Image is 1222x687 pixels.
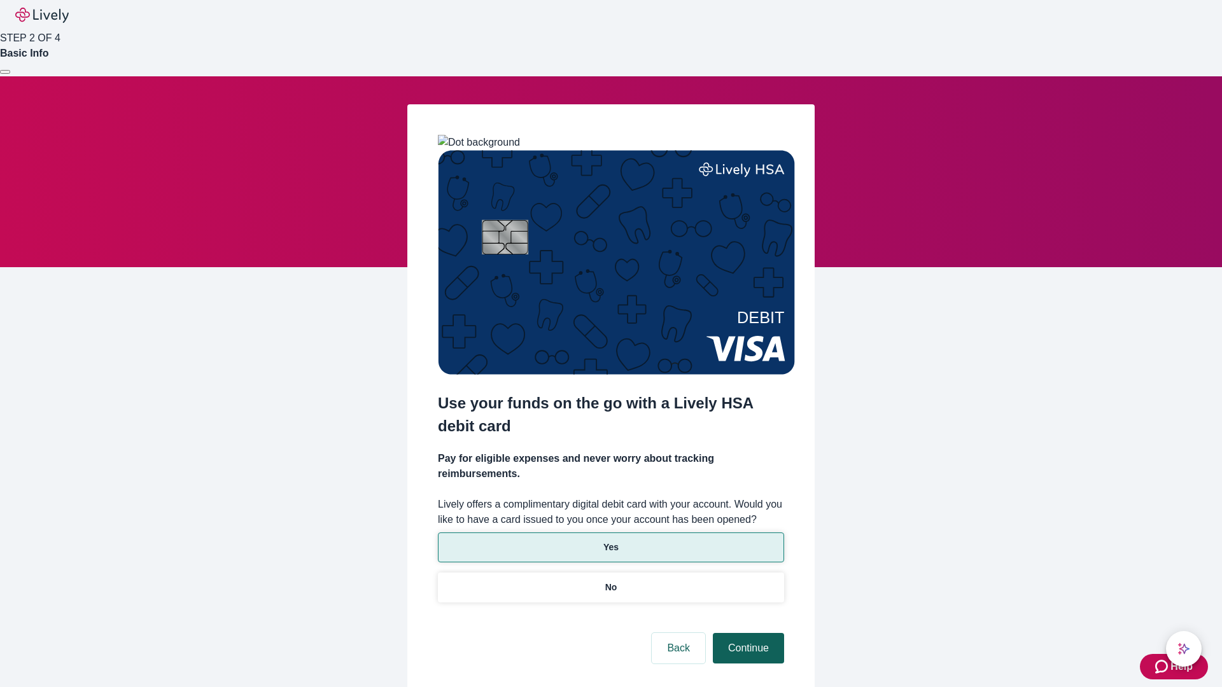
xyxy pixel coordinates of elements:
svg: Lively AI Assistant [1177,642,1190,655]
label: Lively offers a complimentary digital debit card with your account. Would you like to have a card... [438,497,784,527]
button: chat [1166,631,1202,667]
img: Lively [15,8,69,23]
span: Help [1170,659,1193,674]
button: Continue [713,633,784,663]
h2: Use your funds on the go with a Lively HSA debit card [438,392,784,438]
img: Dot background [438,135,520,150]
h4: Pay for eligible expenses and never worry about tracking reimbursements. [438,451,784,482]
button: Yes [438,532,784,562]
button: No [438,572,784,602]
p: No [605,581,617,594]
button: Back [652,633,705,663]
p: Yes [603,541,619,554]
svg: Zendesk support icon [1155,659,1170,674]
button: Zendesk support iconHelp [1140,654,1208,679]
img: Debit card [438,150,795,375]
